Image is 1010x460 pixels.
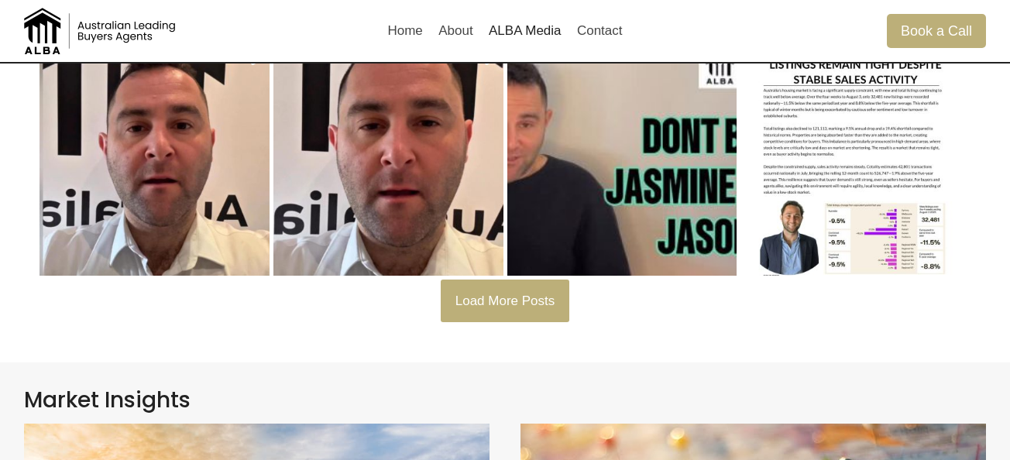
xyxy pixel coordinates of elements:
[380,12,630,50] nav: Primary Navigation
[40,46,270,276] div: Why you should and why you should not: Melbourne
[380,12,431,50] a: Home
[24,8,179,54] img: Australian Leading Buyers Agents
[740,46,970,276] div: More schemes, more avenues to buy, not enough stock.It is that simple. Don’t compromise or waver ...
[273,46,503,276] div: Why you should and should not:Brisbane
[24,387,986,414] h2: Market Insights
[569,12,630,50] a: Contact
[455,294,555,308] span: Load More Posts
[441,280,569,321] button: Load more Instagram posts
[481,12,569,50] a: ALBA Media
[431,12,481,50] a: About
[887,14,986,47] a: Book a Call
[507,46,737,276] div: A bad buyers agent isn’t just unhelpful, they can derail your entire property journey. Here’s the...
